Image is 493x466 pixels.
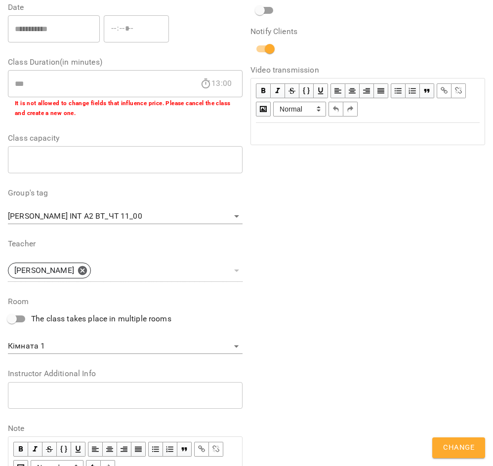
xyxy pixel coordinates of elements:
button: Align Left [88,442,103,457]
label: Video transmission [250,66,485,74]
button: Align Left [330,83,345,98]
button: Align Right [360,83,374,98]
label: Room [8,298,243,306]
button: Align Justify [374,83,388,98]
div: [PERSON_NAME] [8,260,243,282]
button: Monospace [57,442,71,457]
label: Class capacity [8,134,243,142]
label: Note [8,425,243,432]
button: UL [148,442,163,457]
div: Кімната 1 [8,339,243,354]
button: Bold [256,83,271,98]
button: UL [391,83,406,98]
button: Blockquote [177,442,192,457]
button: Image [256,102,271,116]
div: Edit text [251,123,484,144]
button: Blockquote [420,83,434,98]
span: Normal [273,102,326,116]
button: Underline [314,83,328,98]
span: The class takes place in multiple rooms [31,313,171,325]
label: Class Duration(in minutes) [8,58,243,66]
button: Link [437,83,452,98]
button: Align Justify [131,442,146,457]
button: Underline [71,442,85,457]
button: Strikethrough [42,442,57,457]
button: Remove Link [452,83,466,98]
button: Align Center [345,83,360,98]
button: Monospace [299,83,314,98]
button: Italic [28,442,42,457]
div: [PERSON_NAME] INT A2 ВТ_ЧТ 11_00 [8,209,243,225]
button: Remove Link [209,442,223,457]
button: Undo [329,102,343,116]
button: OL [163,442,177,457]
button: OL [406,83,420,98]
button: Italic [271,83,285,98]
b: It is not allowed to change fields that influence price. Please cancel the class and create a new... [15,100,230,116]
span: Change [443,441,474,454]
button: Redo [343,102,358,116]
label: Teacher [8,240,243,248]
label: Notify Clients [250,28,485,36]
label: Group's tag [8,189,243,197]
button: Link [194,442,209,457]
button: Strikethrough [285,83,299,98]
button: Change [432,437,485,458]
p: [PERSON_NAME] [14,265,74,276]
label: Date [8,3,243,11]
button: Align Center [103,442,117,457]
label: Instructor Additional Info [8,370,243,378]
div: [PERSON_NAME] [8,263,91,278]
button: Bold [13,442,28,457]
button: Align Right [117,442,131,457]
